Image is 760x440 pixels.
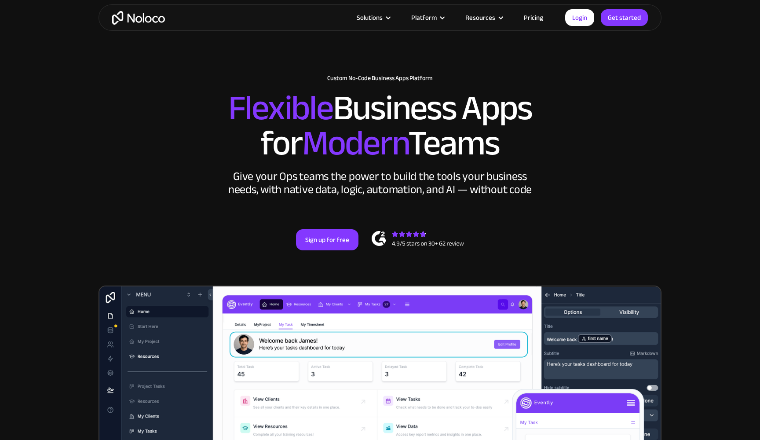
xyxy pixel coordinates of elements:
a: home [112,11,165,25]
a: Pricing [513,12,554,23]
a: Get started [601,9,648,26]
div: Platform [411,12,437,23]
a: Login [565,9,594,26]
a: Sign up for free [296,229,358,250]
div: Resources [465,12,495,23]
div: Solutions [346,12,400,23]
h2: Business Apps for Teams [107,91,653,161]
span: Modern [302,110,408,176]
div: Solutions [357,12,383,23]
h1: Custom No-Code Business Apps Platform [107,75,653,82]
div: Resources [454,12,513,23]
div: Give your Ops teams the power to build the tools your business needs, with native data, logic, au... [226,170,534,196]
span: Flexible [228,75,333,141]
div: Platform [400,12,454,23]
